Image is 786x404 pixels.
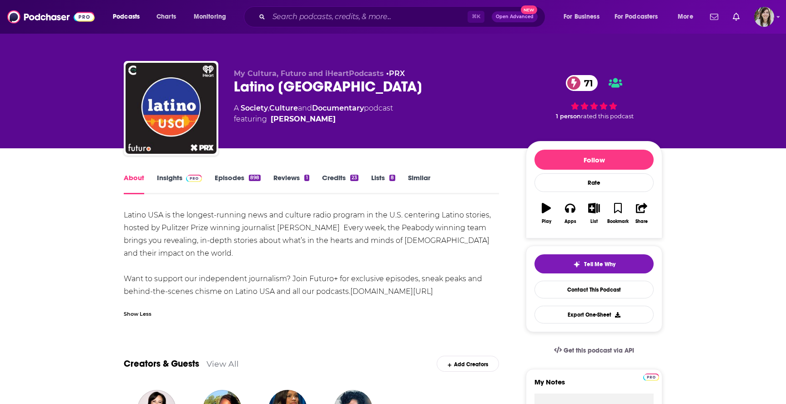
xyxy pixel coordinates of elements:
div: 23 [350,175,358,181]
span: For Business [564,10,600,23]
img: Podchaser Pro [643,374,659,381]
button: Apps [558,197,582,230]
div: 1 [304,175,309,181]
span: ⌘ K [468,11,484,23]
button: Play [534,197,558,230]
span: Podcasts [113,10,140,23]
span: , [268,104,269,112]
div: Latino USA is the longest-running news and culture radio program in the U.S. centering Latino sto... [124,209,499,298]
span: Get this podcast via API [564,347,634,354]
button: open menu [187,10,238,24]
button: Show profile menu [754,7,774,27]
img: Podchaser Pro [186,175,202,182]
span: and [298,104,312,112]
img: Latino USA [126,63,217,154]
span: Charts [156,10,176,23]
a: Reviews1 [273,173,309,194]
button: List [582,197,606,230]
a: Episodes898 [215,173,261,194]
div: Search podcasts, credits, & more... [252,6,554,27]
div: A podcast [234,103,393,125]
a: Creators & Guests [124,358,199,369]
a: View All [207,359,239,369]
a: Culture [269,104,298,112]
button: open menu [609,10,671,24]
div: 8 [389,175,395,181]
span: Tell Me Why [584,261,615,268]
span: For Podcasters [615,10,658,23]
a: Similar [408,173,430,194]
div: Apps [564,219,576,224]
span: • [386,69,405,78]
img: Podchaser - Follow, Share and Rate Podcasts [7,8,95,25]
span: rated this podcast [581,113,634,120]
button: Share [630,197,654,230]
span: 1 person [556,113,581,120]
a: [DOMAIN_NAME][URL] [350,287,433,296]
span: 71 [575,75,598,91]
a: Lists8 [371,173,395,194]
a: Pro website [643,372,659,381]
button: Follow [534,150,654,170]
img: User Profile [754,7,774,27]
button: Open AdvancedNew [492,11,538,22]
a: Show notifications dropdown [729,9,743,25]
button: tell me why sparkleTell Me Why [534,254,654,273]
button: Export One-Sheet [534,306,654,323]
span: featuring [234,114,393,125]
span: New [521,5,537,14]
div: 71 1 personrated this podcast [526,69,662,126]
div: Add Creators [437,356,499,372]
div: 898 [249,175,261,181]
button: open menu [671,10,705,24]
a: InsightsPodchaser Pro [157,173,202,194]
span: My Cultura, Futuro and iHeartPodcasts [234,69,384,78]
a: Get this podcast via API [547,339,641,362]
span: More [678,10,693,23]
span: Logged in as devinandrade [754,7,774,27]
label: My Notes [534,378,654,394]
input: Search podcasts, credits, & more... [269,10,468,24]
a: 71 [566,75,598,91]
div: Bookmark [607,219,629,224]
a: Contact This Podcast [534,281,654,298]
button: Bookmark [606,197,630,230]
a: Maria Hinojosa [271,114,336,125]
a: PRX [389,69,405,78]
div: Rate [534,173,654,192]
a: About [124,173,144,194]
button: open menu [557,10,611,24]
span: Monitoring [194,10,226,23]
a: Society [241,104,268,112]
div: Play [542,219,551,224]
span: Open Advanced [496,15,534,19]
a: Credits23 [322,173,358,194]
img: tell me why sparkle [573,261,580,268]
div: Share [635,219,648,224]
div: List [590,219,598,224]
a: Show notifications dropdown [706,9,722,25]
button: open menu [106,10,151,24]
a: Charts [151,10,181,24]
a: Documentary [312,104,364,112]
